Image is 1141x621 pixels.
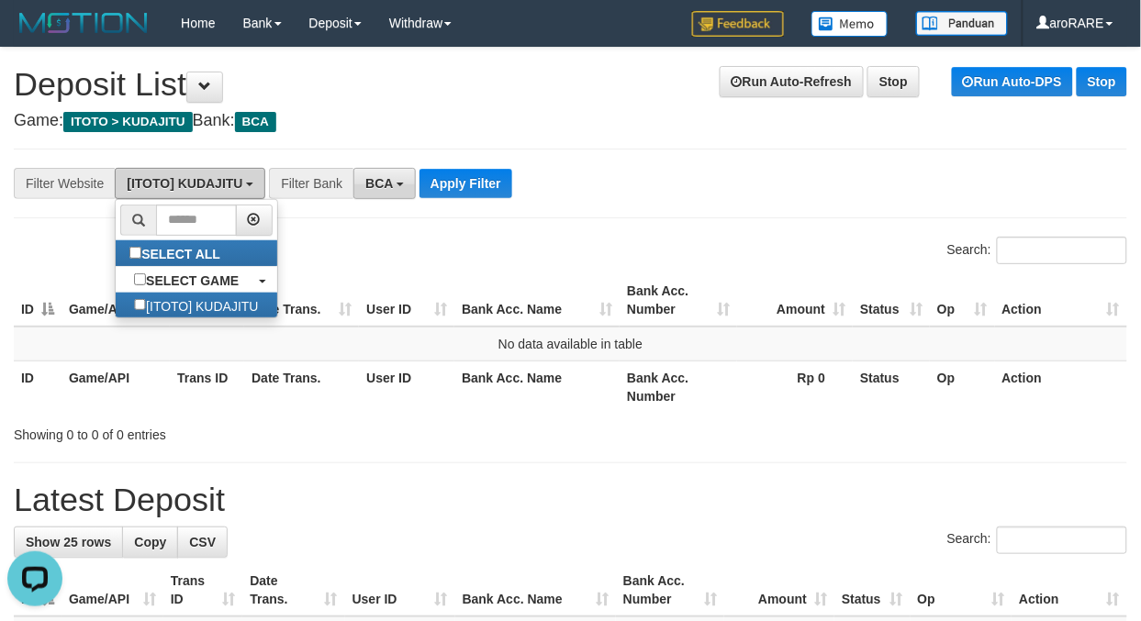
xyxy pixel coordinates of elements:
[1077,67,1127,96] a: Stop
[244,274,359,327] th: Date Trans.: activate to sort column ascending
[995,274,1127,327] th: Action: activate to sort column ascending
[737,274,853,327] th: Amount: activate to sort column ascending
[63,112,193,132] span: ITOTO > KUDAJITU
[146,273,239,288] b: SELECT GAME
[244,360,359,413] th: Date Trans.
[345,564,455,616] th: User ID: activate to sort column ascending
[853,274,930,327] th: Status: activate to sort column ascending
[359,274,454,327] th: User ID: activate to sort column ascending
[997,527,1127,554] input: Search:
[947,237,1127,264] label: Search:
[1012,564,1127,616] th: Action: activate to sort column ascending
[454,274,620,327] th: Bank Acc. Name: activate to sort column ascending
[952,67,1073,96] a: Run Auto-DPS
[14,9,153,37] img: MOTION_logo.png
[947,527,1127,554] label: Search:
[14,527,123,558] a: Show 25 rows
[916,11,1008,36] img: panduan.png
[127,176,242,191] span: [ITOTO] KUDAJITU
[116,240,239,266] label: SELECT ALL
[177,527,228,558] a: CSV
[163,564,243,616] th: Trans ID: activate to sort column ascending
[26,535,111,549] span: Show 25 rows
[997,237,1127,264] input: Search:
[134,273,146,285] input: SELECT GAME
[692,11,784,37] img: Feedback.jpg
[724,564,834,616] th: Amount: activate to sort column ascending
[911,564,1012,616] th: Op: activate to sort column ascending
[359,360,454,413] th: User ID
[170,360,244,413] th: Trans ID
[14,66,1127,103] h1: Deposit List
[616,564,724,616] th: Bank Acc. Number: activate to sort column ascending
[14,274,62,327] th: ID: activate to sort column descending
[353,168,416,199] button: BCA
[269,168,353,199] div: Filter Bank
[62,564,163,616] th: Game/API: activate to sort column ascending
[737,360,853,413] th: Rp 0
[620,274,737,327] th: Bank Acc. Number: activate to sort column ascending
[834,564,910,616] th: Status: activate to sort column ascending
[14,482,1127,518] h1: Latest Deposit
[853,360,930,413] th: Status
[235,112,276,132] span: BCA
[14,112,1127,130] h4: Game: Bank:
[454,360,620,413] th: Bank Acc. Name
[129,247,141,259] input: SELECT ALL
[14,168,115,199] div: Filter Website
[14,360,62,413] th: ID
[930,274,994,327] th: Op: activate to sort column ascending
[7,7,62,62] button: Open LiveChat chat widget
[811,11,889,37] img: Button%20Memo.svg
[14,418,462,444] div: Showing 0 to 0 of 0 entries
[134,535,166,549] span: Copy
[455,564,616,616] th: Bank Acc. Name: activate to sort column ascending
[134,299,146,311] input: [ITOTO] KUDAJITU
[14,327,1127,361] td: No data available in table
[930,360,994,413] th: Op
[116,267,276,293] a: SELECT GAME
[867,66,920,97] a: Stop
[419,169,512,198] button: Apply Filter
[720,66,864,97] a: Run Auto-Refresh
[189,535,216,549] span: CSV
[62,360,170,413] th: Game/API
[995,360,1127,413] th: Action
[116,293,276,318] label: [ITOTO] KUDAJITU
[242,564,344,616] th: Date Trans.: activate to sort column ascending
[365,176,393,191] span: BCA
[115,168,265,199] button: [ITOTO] KUDAJITU
[620,360,737,413] th: Bank Acc. Number
[62,274,170,327] th: Game/API: activate to sort column ascending
[122,527,178,558] a: Copy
